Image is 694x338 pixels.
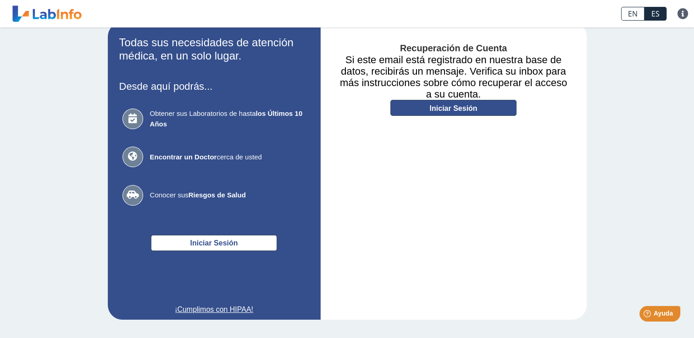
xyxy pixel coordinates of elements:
[150,152,306,163] span: cerca de usted
[150,109,303,128] b: los Últimos 10 Años
[612,302,684,328] iframe: Help widget launcher
[189,191,246,199] b: Riesgos de Salud
[334,43,573,54] h4: Recuperación de Cuenta
[119,304,309,315] a: ¡Cumplimos con HIPAA!
[150,109,306,129] span: Obtener sus Laboratorios de hasta
[334,54,573,100] h3: Si este email está registrado en nuestra base de datos, recibirás un mensaje. Verifica su inbox p...
[621,7,644,21] a: EN
[150,153,217,161] b: Encontrar un Doctor
[644,7,666,21] a: ES
[119,81,309,92] h3: Desde aquí podrás...
[150,190,306,201] span: Conocer sus
[390,100,516,116] a: Iniciar Sesión
[151,235,277,251] button: Iniciar Sesión
[119,36,309,63] h2: Todas sus necesidades de atención médica, en un solo lugar.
